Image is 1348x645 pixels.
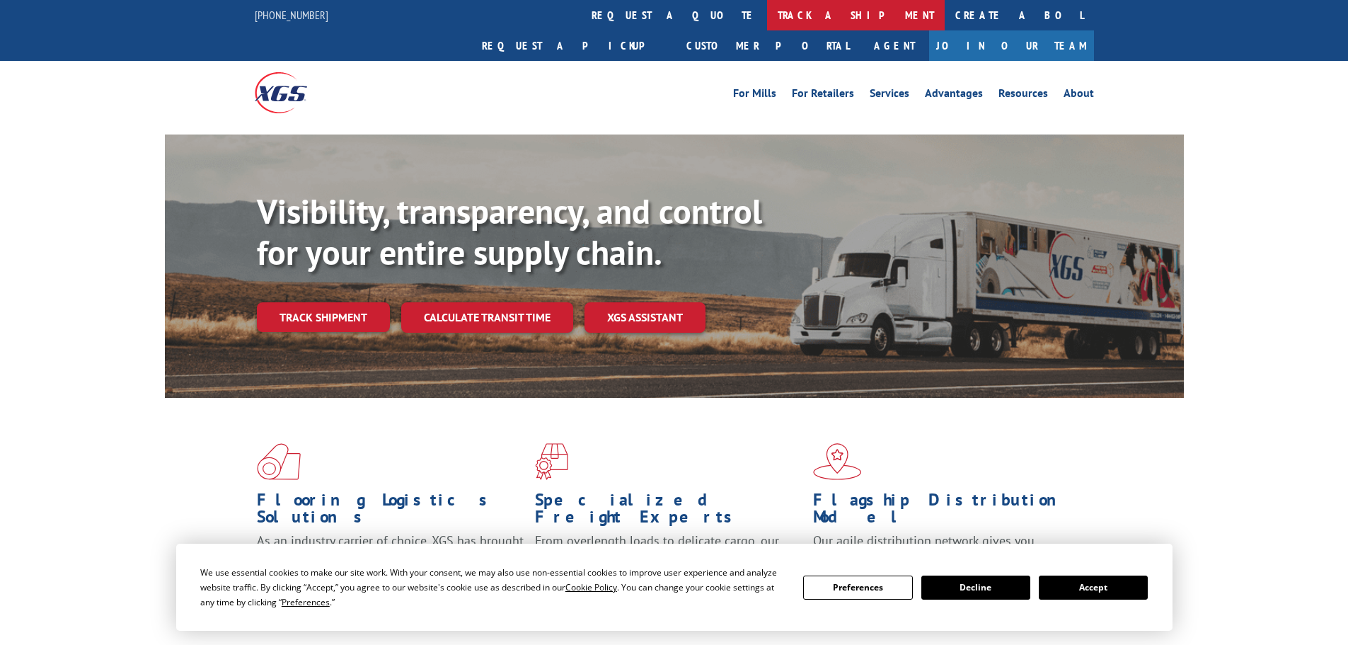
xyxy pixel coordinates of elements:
button: Accept [1039,576,1148,600]
a: [PHONE_NUMBER] [255,8,328,22]
a: About [1064,88,1094,103]
a: For Retailers [792,88,854,103]
a: For Mills [733,88,776,103]
p: From overlength loads to delicate cargo, our experienced staff knows the best way to move your fr... [535,532,802,595]
span: Our agile distribution network gives you nationwide inventory management on demand. [813,532,1073,566]
span: As an industry carrier of choice, XGS has brought innovation and dedication to flooring logistics... [257,532,524,583]
a: Advantages [925,88,983,103]
button: Decline [921,576,1030,600]
h1: Flagship Distribution Model [813,491,1081,532]
img: xgs-icon-total-supply-chain-intelligence-red [257,443,301,480]
a: Request a pickup [471,30,676,61]
a: Track shipment [257,302,390,332]
h1: Flooring Logistics Solutions [257,491,524,532]
img: xgs-icon-flagship-distribution-model-red [813,443,862,480]
button: Preferences [803,576,912,600]
b: Visibility, transparency, and control for your entire supply chain. [257,189,762,274]
a: Agent [860,30,929,61]
div: Cookie Consent Prompt [176,544,1173,631]
a: XGS ASSISTANT [584,302,705,333]
div: We use essential cookies to make our site work. With your consent, we may also use non-essential ... [200,565,786,610]
a: Join Our Team [929,30,1094,61]
a: Customer Portal [676,30,860,61]
a: Services [870,88,909,103]
span: Cookie Policy [565,581,617,593]
h1: Specialized Freight Experts [535,491,802,532]
img: xgs-icon-focused-on-flooring-red [535,443,568,480]
span: Preferences [282,596,330,608]
a: Resources [998,88,1048,103]
a: Calculate transit time [401,302,573,333]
